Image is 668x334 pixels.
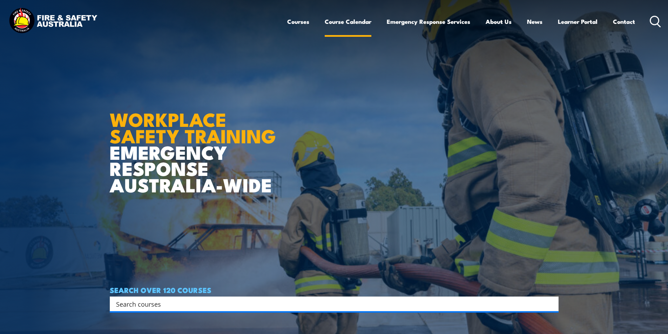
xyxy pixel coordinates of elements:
strong: WORKPLACE SAFETY TRAINING [110,104,276,150]
a: Contact [613,12,635,31]
h1: EMERGENCY RESPONSE AUSTRALIA-WIDE [110,93,281,193]
a: Learner Portal [558,12,598,31]
h4: SEARCH OVER 120 COURSES [110,286,559,294]
a: Courses [287,12,309,31]
button: Search magnifier button [546,299,556,309]
a: Emergency Response Services [387,12,470,31]
a: Course Calendar [325,12,371,31]
input: Search input [116,299,543,309]
a: News [527,12,542,31]
a: About Us [486,12,512,31]
form: Search form [117,299,545,309]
